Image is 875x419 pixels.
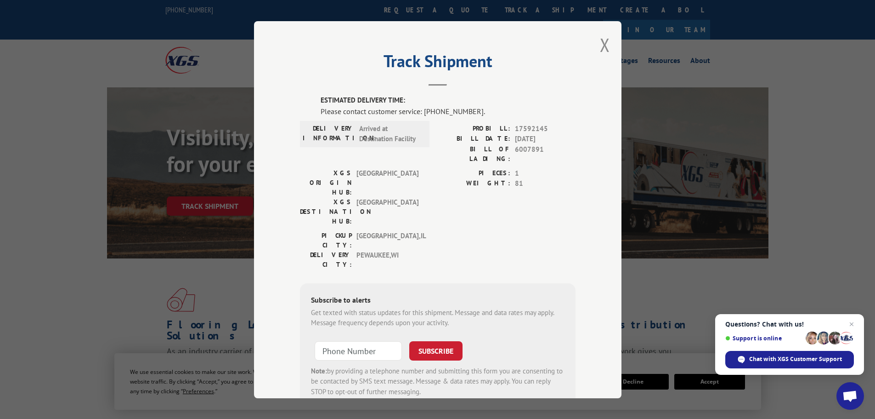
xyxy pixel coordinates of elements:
label: DELIVERY CITY: [300,250,352,269]
div: by providing a telephone number and submitting this form you are consenting to be contacted by SM... [311,366,565,397]
span: Questions? Chat with us! [725,321,854,328]
span: Chat with XGS Customer Support [749,355,842,363]
label: ESTIMATED DELIVERY TIME: [321,95,576,106]
label: PIECES: [438,168,510,178]
h2: Track Shipment [300,55,576,72]
label: XGS DESTINATION HUB: [300,197,352,226]
span: Chat with XGS Customer Support [725,351,854,368]
label: PICKUP CITY: [300,230,352,250]
label: BILL OF LADING: [438,144,510,163]
span: 81 [515,178,576,189]
span: [GEOGRAPHIC_DATA] , IL [356,230,418,250]
span: 17592145 [515,123,576,134]
label: WEIGHT: [438,178,510,189]
span: Arrived at Destination Facility [359,123,421,144]
span: PEWAUKEE , WI [356,250,418,269]
span: [DATE] [515,134,576,144]
label: DELIVERY INFORMATION: [303,123,355,144]
span: 1 [515,168,576,178]
label: BILL DATE: [438,134,510,144]
span: [GEOGRAPHIC_DATA] [356,197,418,226]
div: Subscribe to alerts [311,294,565,307]
div: Please contact customer service: [PHONE_NUMBER]. [321,105,576,116]
label: PROBILL: [438,123,510,134]
button: Close modal [600,33,610,57]
strong: Note: [311,366,327,375]
span: [GEOGRAPHIC_DATA] [356,168,418,197]
input: Phone Number [315,341,402,360]
label: XGS ORIGIN HUB: [300,168,352,197]
a: Open chat [836,382,864,410]
span: Support is online [725,335,802,342]
button: SUBSCRIBE [409,341,463,360]
div: Get texted with status updates for this shipment. Message and data rates may apply. Message frequ... [311,307,565,328]
span: 6007891 [515,144,576,163]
